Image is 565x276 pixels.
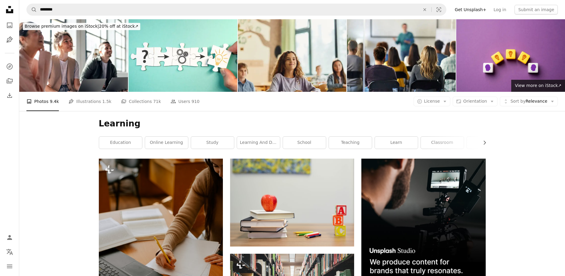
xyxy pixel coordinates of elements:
[418,4,431,15] button: Clear
[68,92,111,111] a: Illustrations 1.5k
[191,137,234,149] a: study
[424,99,440,104] span: License
[19,19,128,92] img: Young Professionals Collaborating in Modern Co-Working Space
[25,24,138,29] span: 20% off at iStock ↗
[375,137,418,149] a: learn
[27,4,37,15] button: Search Unsplash
[145,137,188,149] a: online learning
[99,137,142,149] a: education
[121,92,161,111] a: Collections 71k
[456,19,565,92] img: Exchange of ideas and experiences between people. Knowledge sharing. Collaborative thinking. Brin...
[490,5,510,14] a: Log in
[171,92,199,111] a: Users 910
[421,137,464,149] a: classroom
[192,98,200,105] span: 910
[463,99,487,104] span: Orientation
[4,75,16,87] a: Collections
[329,137,372,149] a: teaching
[515,83,561,88] span: View more on iStock ↗
[515,5,558,14] button: Submit an image
[25,24,99,29] span: Browse premium images on iStock |
[153,98,161,105] span: 71k
[347,19,456,92] img: Rear view of business colleagues attending a seminar in board room.
[510,98,547,104] span: Relevance
[102,98,111,105] span: 1.5k
[510,99,525,104] span: Sort by
[4,34,16,46] a: Illustrations
[19,19,144,34] a: Browse premium images on iStock|20% off at iStock↗
[99,118,486,129] h1: Learning
[230,159,354,247] img: red apple fruit on four pyle books
[99,247,223,253] a: a woman sitting at a desk writing on a piece of paper
[230,200,354,205] a: red apple fruit on four pyle books
[479,137,486,149] button: scroll list to the right
[4,231,16,243] a: Log in / Sign up
[511,80,565,92] a: View more on iStock↗
[129,19,237,92] img: finding solution for a problem concept with jigsaw puzzle pieces
[237,137,280,149] a: learning and development
[4,89,16,101] a: Download History
[4,60,16,73] a: Explore
[26,4,446,16] form: Find visuals sitewide
[500,97,558,106] button: Sort byRelevance
[4,19,16,31] a: Photos
[4,246,16,258] button: Language
[432,4,446,15] button: Visual search
[283,137,326,149] a: school
[467,137,510,149] a: books
[453,97,497,106] button: Orientation
[238,19,347,92] img: Smiling elementary student on a class at school.
[451,5,490,14] a: Get Unsplash+
[4,260,16,272] button: Menu
[414,97,451,106] button: License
